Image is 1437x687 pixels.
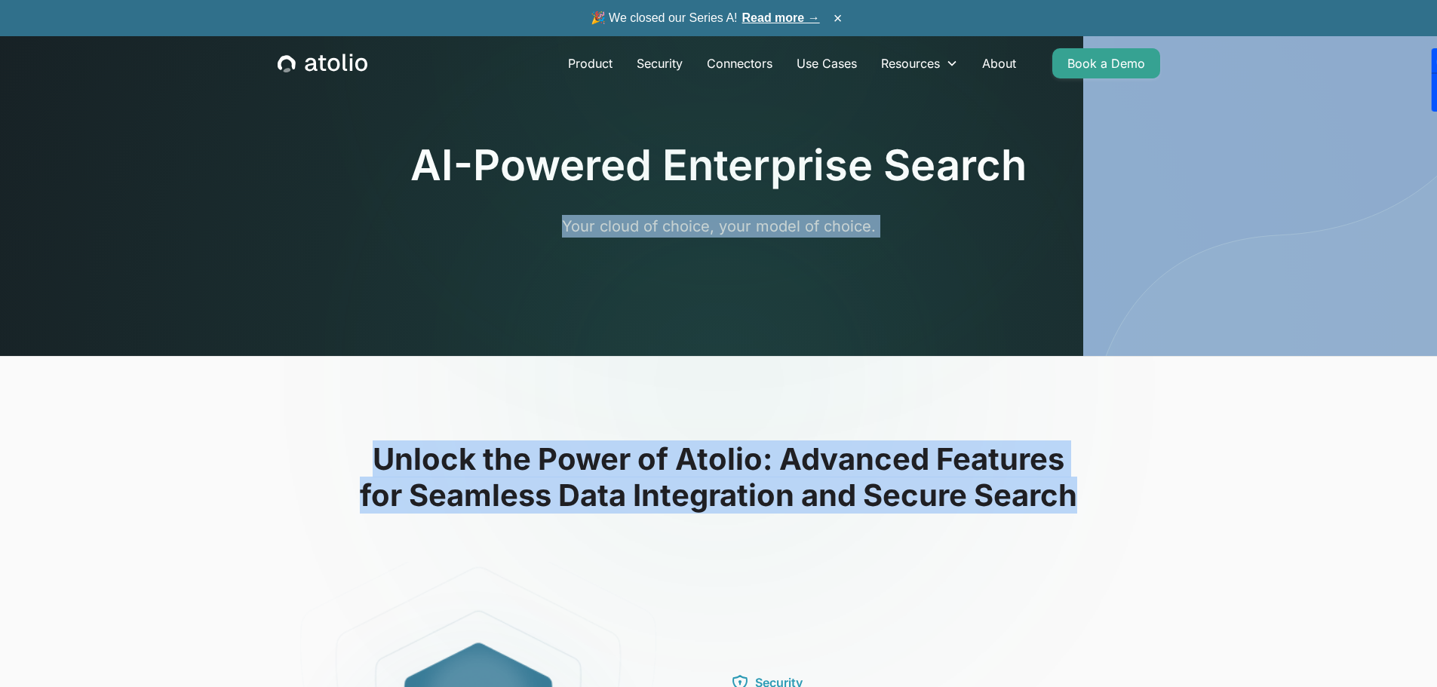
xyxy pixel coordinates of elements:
[829,10,847,26] button: ×
[1052,48,1160,78] a: Book a Demo
[742,11,820,24] a: Read more →
[591,9,820,27] span: 🎉 We closed our Series A!
[869,48,970,78] div: Resources
[970,48,1028,78] a: About
[625,48,695,78] a: Security
[410,140,1027,191] h1: AI-Powered Enterprise Search
[785,48,869,78] a: Use Cases
[1083,6,1437,356] img: line
[278,54,367,73] a: home
[695,48,785,78] a: Connectors
[236,441,1202,514] h2: Unlock the Power of Atolio: Advanced Features for Seamless Data Integration and Secure Search
[556,48,625,78] a: Product
[881,54,940,72] div: Resources
[429,215,1009,238] p: Your cloud of choice, your model of choice.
